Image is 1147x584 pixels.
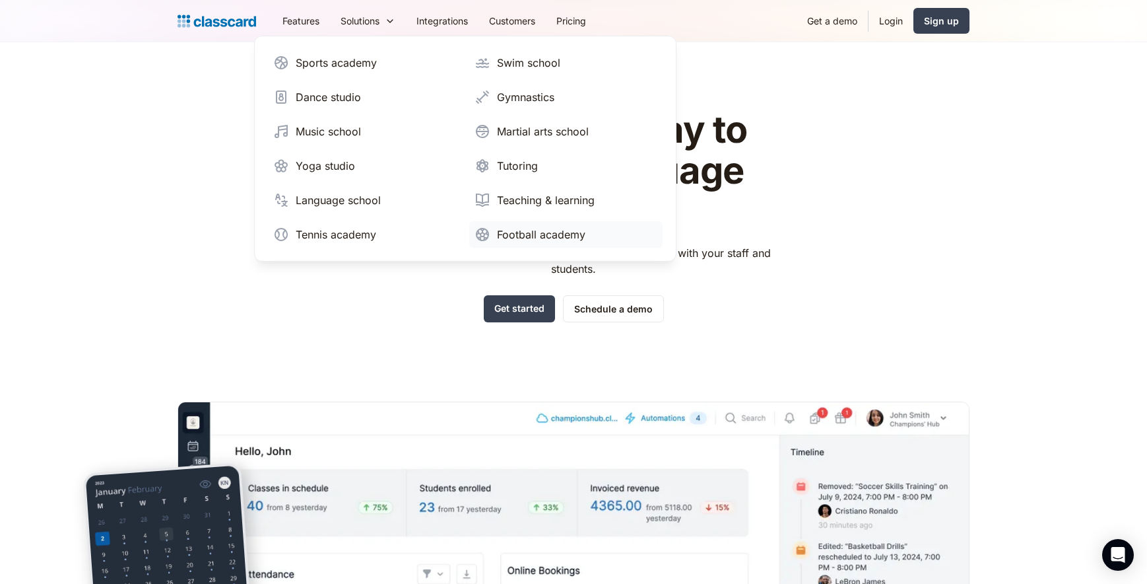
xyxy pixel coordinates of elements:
[469,187,663,213] a: Teaching & learning
[296,55,377,71] div: Sports academy
[296,227,376,242] div: Tennis academy
[497,55,560,71] div: Swim school
[868,6,913,36] a: Login
[268,187,461,213] a: Language school
[497,158,538,174] div: Tutoring
[497,227,585,242] div: Football academy
[330,6,406,36] div: Solutions
[913,8,969,34] a: Sign up
[469,50,663,76] a: Swim school
[924,14,959,28] div: Sign up
[484,295,555,322] a: Get started
[1102,539,1134,571] div: Open Intercom Messenger
[469,84,663,110] a: Gymnastics
[272,6,330,36] a: Features
[178,12,256,30] a: home
[546,6,597,36] a: Pricing
[268,50,461,76] a: Sports academy
[268,153,461,179] a: Yoga studio
[478,6,546,36] a: Customers
[469,118,663,145] a: Martial arts school
[341,14,379,28] div: Solutions
[268,84,461,110] a: Dance studio
[296,192,381,208] div: Language school
[296,124,361,139] div: Music school
[563,295,664,322] a: Schedule a demo
[296,158,355,174] div: Yoga studio
[406,6,478,36] a: Integrations
[268,118,461,145] a: Music school
[296,89,361,105] div: Dance studio
[268,221,461,248] a: Tennis academy
[797,6,868,36] a: Get a demo
[497,124,589,139] div: Martial arts school
[254,36,676,262] nav: Solutions
[469,221,663,248] a: Football academy
[497,89,554,105] div: Gymnastics
[469,153,663,179] a: Tutoring
[497,192,595,208] div: Teaching & learning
